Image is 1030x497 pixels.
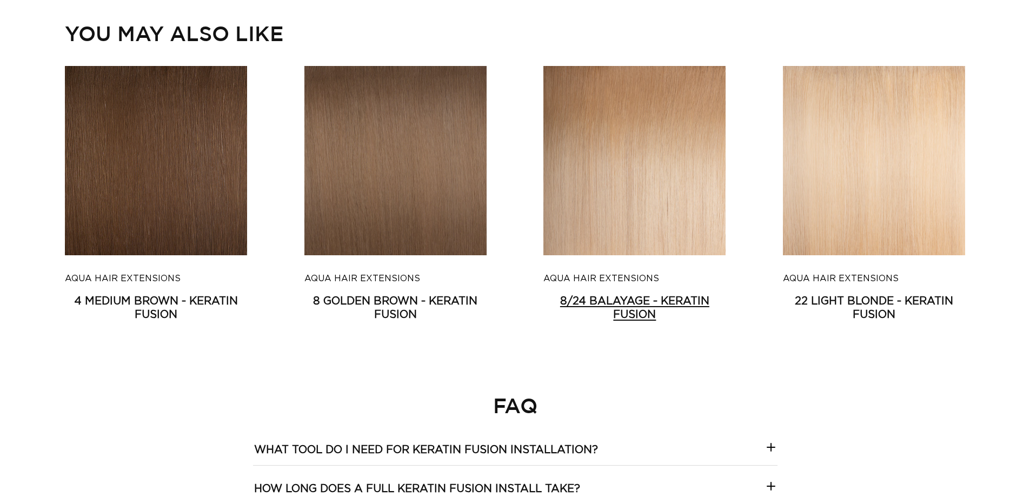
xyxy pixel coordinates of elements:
[543,295,726,322] a: 8/24 Balayage - Keratin Fusion
[65,17,965,50] h2: You may also like
[65,295,247,322] a: 4 Medium Brown - Keratin Fusion
[976,445,1030,497] div: 聊天小组件
[253,427,778,465] summary: What tool do I need for keratin fusion installation?
[304,295,487,322] a: 8 Golden Brown - Keratin Fusion
[254,443,598,457] h3: What tool do I need for keratin fusion installation?
[783,295,965,322] a: 22 Light Blonde - Keratin Fusion
[254,482,580,496] h3: How long does a full keratin fusion install take?
[253,392,778,419] h2: FAQ
[976,445,1030,497] iframe: Chat Widget
[304,66,487,255] img: 8 Golden Brown - Keratin Fusion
